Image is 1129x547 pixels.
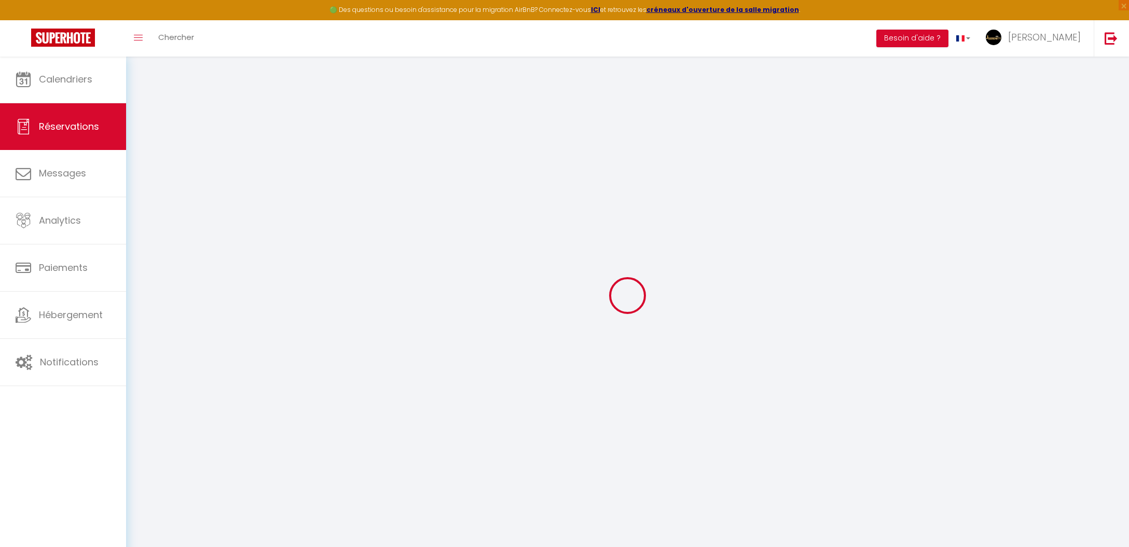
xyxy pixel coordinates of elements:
span: Hébergement [39,308,103,321]
span: Analytics [39,214,81,227]
a: créneaux d'ouverture de la salle migration [646,5,799,14]
span: Messages [39,167,86,180]
span: Chercher [158,32,194,43]
img: logout [1105,32,1118,45]
a: ... [PERSON_NAME] [978,20,1094,57]
img: ... [986,30,1001,45]
span: [PERSON_NAME] [1008,31,1081,44]
a: Chercher [150,20,202,57]
span: Réservations [39,120,99,133]
span: Notifications [40,355,99,368]
img: Super Booking [31,29,95,47]
button: Ouvrir le widget de chat LiveChat [8,4,39,35]
a: ICI [591,5,600,14]
span: Calendriers [39,73,92,86]
span: Paiements [39,261,88,274]
button: Besoin d'aide ? [876,30,948,47]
